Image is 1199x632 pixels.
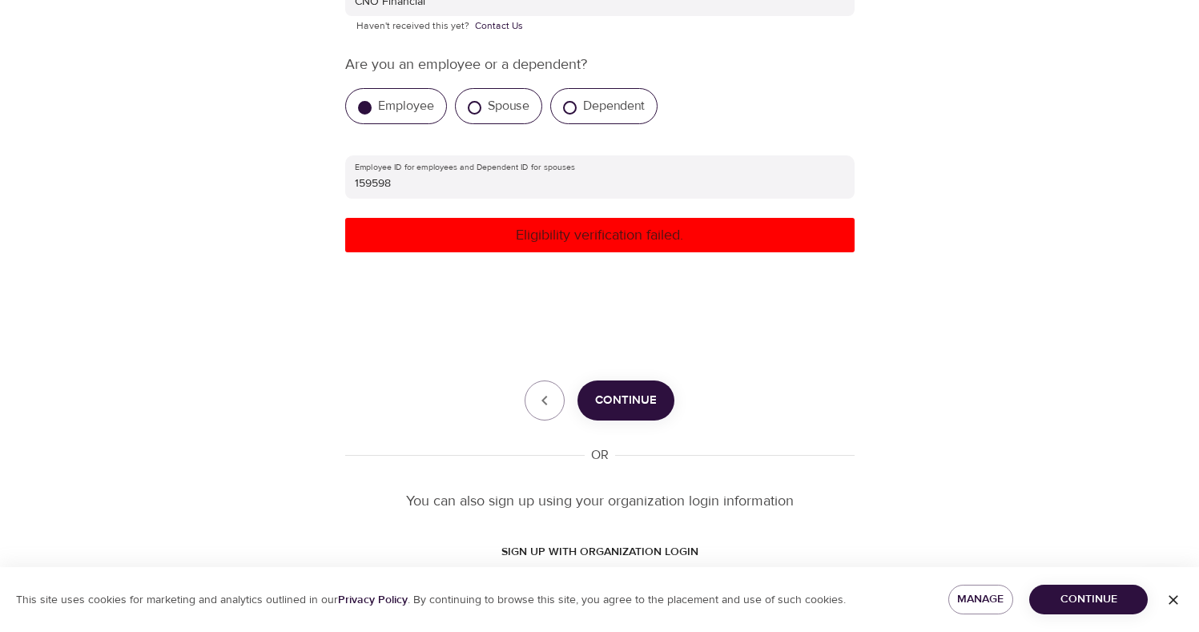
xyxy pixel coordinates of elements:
[338,593,408,607] a: Privacy Policy
[595,390,657,411] span: Continue
[1029,585,1148,614] button: Continue
[345,490,855,512] p: You can also sign up using your organization login information
[501,542,698,562] span: SIGN UP WITH ORGANIZATION LOGIN
[1042,590,1135,610] span: Continue
[948,585,1014,614] button: Manage
[961,590,1001,610] span: Manage
[585,446,615,465] div: OR
[577,380,674,421] button: Continue
[352,224,848,246] p: Eligibility verification failed.
[378,98,434,114] label: Employee
[475,18,523,34] a: Contact Us
[489,537,711,567] button: SIGN UP WITH ORGANIZATION LOGIN
[488,98,529,114] label: Spouse
[583,98,645,114] label: Dependent
[345,54,855,75] p: Are you an employee or a dependent?
[356,18,843,34] p: Haven't received this yet?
